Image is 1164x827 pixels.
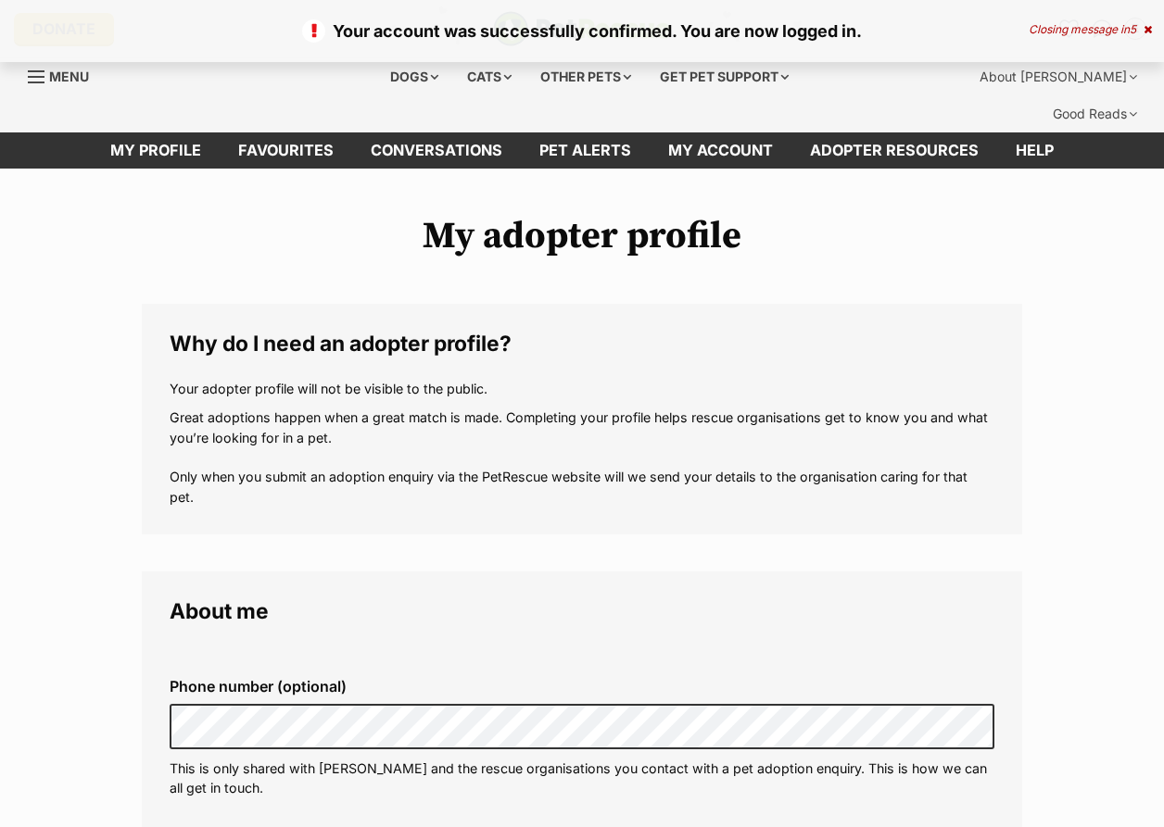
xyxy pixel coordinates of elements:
a: conversations [352,132,521,169]
div: Cats [454,58,525,95]
a: Menu [28,58,102,92]
div: About [PERSON_NAME] [967,58,1150,95]
fieldset: Why do I need an adopter profile? [142,304,1022,534]
p: This is only shared with [PERSON_NAME] and the rescue organisations you contact with a pet adopti... [170,758,994,798]
p: Your adopter profile will not be visible to the public. [170,379,994,398]
legend: About me [170,599,994,623]
span: Menu [49,69,89,84]
a: Adopter resources [791,132,997,169]
label: Phone number (optional) [170,678,994,695]
div: Good Reads [1040,95,1150,132]
p: Great adoptions happen when a great match is made. Completing your profile helps rescue organisat... [170,407,994,507]
a: Help [997,132,1072,169]
div: Other pets [527,58,644,95]
a: My account [650,132,791,169]
legend: Why do I need an adopter profile? [170,332,994,356]
a: My profile [92,132,220,169]
a: Favourites [220,132,352,169]
div: Dogs [377,58,451,95]
div: Get pet support [647,58,802,95]
h1: My adopter profile [142,215,1022,257]
a: Pet alerts [521,132,650,169]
